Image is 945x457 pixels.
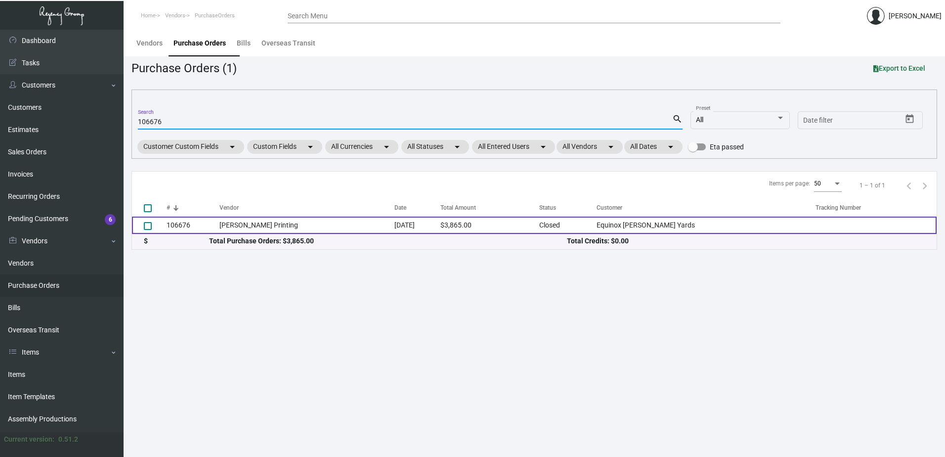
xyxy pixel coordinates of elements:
div: Total Purchase Orders: $3,865.00 [209,236,567,246]
mat-icon: search [672,113,683,125]
img: admin@bootstrapmaster.com [867,7,885,25]
mat-icon: arrow_drop_down [605,141,617,153]
div: Items per page: [769,179,810,188]
td: 106676 [167,217,219,234]
div: Overseas Transit [261,38,315,48]
mat-chip: Custom Fields [247,140,322,154]
mat-chip: All Statuses [401,140,469,154]
div: Current version: [4,434,54,445]
div: 1 – 1 of 1 [859,181,885,190]
div: Total Amount [440,203,476,212]
mat-chip: All Entered Users [472,140,555,154]
input: Start date [803,117,834,125]
mat-chip: Customer Custom Fields [137,140,244,154]
div: Total Credits: $0.00 [567,236,925,246]
button: Previous page [901,178,917,193]
td: [PERSON_NAME] Printing [219,217,394,234]
button: Export to Excel [865,59,933,77]
div: Purchase Orders (1) [131,59,237,77]
div: $ [144,236,209,246]
span: Home [141,12,156,19]
div: Customer [597,203,816,212]
div: # [167,203,170,212]
mat-chip: All Dates [624,140,683,154]
mat-icon: arrow_drop_down [665,141,677,153]
div: Date [394,203,406,212]
td: Equinox [PERSON_NAME] Yards [597,217,816,234]
span: 50 [814,180,821,187]
span: Eta passed [710,141,744,153]
mat-icon: arrow_drop_down [304,141,316,153]
div: Status [539,203,597,212]
mat-icon: arrow_drop_down [381,141,392,153]
button: Next page [917,178,933,193]
td: $3,865.00 [440,217,539,234]
span: Export to Excel [873,64,925,72]
div: Tracking Number [816,203,861,212]
mat-icon: arrow_drop_down [537,141,549,153]
div: # [167,203,219,212]
button: Open calendar [902,111,918,127]
div: [PERSON_NAME] [889,11,942,21]
div: Customer [597,203,622,212]
td: [DATE] [394,217,440,234]
div: 0.51.2 [58,434,78,445]
div: Vendor [219,203,239,212]
span: PurchaseOrders [195,12,235,19]
mat-icon: arrow_drop_down [451,141,463,153]
mat-chip: All Vendors [557,140,623,154]
input: End date [842,117,890,125]
mat-select: Items per page: [814,181,842,187]
div: Total Amount [440,203,539,212]
div: Status [539,203,556,212]
td: Closed [539,217,597,234]
span: All [696,116,703,124]
div: Vendors [136,38,163,48]
div: Bills [237,38,251,48]
div: Tracking Number [816,203,937,212]
mat-icon: arrow_drop_down [226,141,238,153]
span: Vendors [165,12,185,19]
mat-chip: All Currencies [325,140,398,154]
div: Vendor [219,203,394,212]
div: Purchase Orders [173,38,226,48]
div: Date [394,203,440,212]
